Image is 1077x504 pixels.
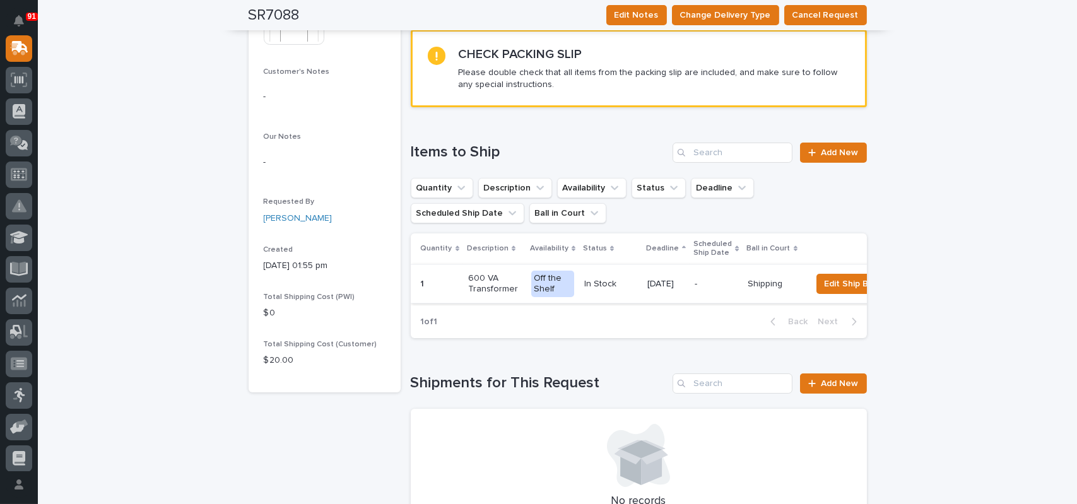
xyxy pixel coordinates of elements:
[411,374,668,392] h1: Shipments for This Request
[781,316,808,327] span: Back
[28,12,36,21] p: 91
[458,67,849,90] p: Please double check that all items from the packing slip are included, and make sure to follow an...
[411,264,902,303] tr: 11 600 VA TransformerOff the ShelfIn Stock[DATE]-ShippingEdit Ship By
[529,203,606,223] button: Ball in Court
[821,148,859,157] span: Add New
[458,47,582,62] h2: CHECK PACKING SLIP
[264,68,330,76] span: Customer's Notes
[800,143,866,163] a: Add New
[531,271,574,297] div: Off the Shelf
[647,279,685,290] p: [DATE]
[478,178,552,198] button: Description
[468,273,521,295] p: 600 VA Transformer
[411,143,668,161] h1: Items to Ship
[821,379,859,388] span: Add New
[584,279,637,290] p: In Stock
[818,316,846,327] span: Next
[264,90,385,103] p: -
[760,316,813,327] button: Back
[264,133,302,141] span: Our Notes
[421,242,452,255] p: Quantity
[411,178,473,198] button: Quantity
[606,5,667,25] button: Edit Notes
[792,8,859,23] span: Cancel Request
[467,242,509,255] p: Description
[691,178,754,198] button: Deadline
[825,276,873,291] span: Edit Ship By
[784,5,867,25] button: Cancel Request
[800,373,866,394] a: Add New
[680,8,771,23] span: Change Delivery Type
[264,198,315,206] span: Requested By
[264,156,385,169] p: -
[530,242,568,255] p: Availability
[646,242,679,255] p: Deadline
[411,307,448,337] p: 1 of 1
[421,276,427,290] p: 1
[16,15,32,35] div: Notifications91
[249,6,300,25] h2: SR7088
[264,341,377,348] span: Total Shipping Cost (Customer)
[748,279,801,290] p: Shipping
[813,316,867,327] button: Next
[411,203,524,223] button: Scheduled Ship Date
[816,274,881,294] button: Edit Ship By
[673,143,792,163] input: Search
[673,373,792,394] input: Search
[264,259,385,273] p: [DATE] 01:55 pm
[695,279,738,290] p: -
[6,8,32,34] button: Notifications
[264,246,293,254] span: Created
[264,307,385,320] p: $ 0
[672,5,779,25] button: Change Delivery Type
[557,178,627,198] button: Availability
[264,212,333,225] a: [PERSON_NAME]
[747,242,791,255] p: Ball in Court
[693,237,732,261] p: Scheduled Ship Date
[264,354,385,367] p: $ 20.00
[632,178,686,198] button: Status
[583,242,607,255] p: Status
[264,293,355,301] span: Total Shipping Cost (PWI)
[615,8,659,23] span: Edit Notes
